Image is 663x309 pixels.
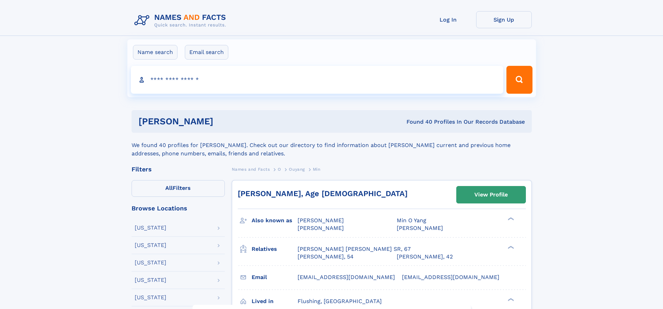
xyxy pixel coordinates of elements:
[402,274,499,280] span: [EMAIL_ADDRESS][DOMAIN_NAME]
[313,167,321,172] span: Min
[165,185,173,191] span: All
[298,274,395,280] span: [EMAIL_ADDRESS][DOMAIN_NAME]
[135,225,166,231] div: [US_STATE]
[298,225,344,231] span: [PERSON_NAME]
[397,253,453,261] a: [PERSON_NAME], 42
[457,186,526,203] a: View Profile
[132,11,232,30] img: Logo Names and Facts
[132,133,532,158] div: We found 40 profiles for [PERSON_NAME]. Check out our directory to find information about [PERSON...
[135,260,166,265] div: [US_STATE]
[132,180,225,197] label: Filters
[133,45,177,60] label: Name search
[135,277,166,283] div: [US_STATE]
[506,297,514,302] div: ❯
[289,165,305,173] a: Ouyang
[397,217,426,224] span: Min O Yang
[132,166,225,172] div: Filters
[476,11,532,28] a: Sign Up
[132,205,225,211] div: Browse Locations
[252,271,298,283] h3: Email
[252,215,298,226] h3: Also known as
[298,298,382,304] span: Flushing, [GEOGRAPHIC_DATA]
[298,245,411,253] a: [PERSON_NAME] [PERSON_NAME] SR, 67
[232,165,270,173] a: Names and Facts
[135,295,166,300] div: [US_STATE]
[310,118,525,126] div: Found 40 Profiles In Our Records Database
[185,45,228,60] label: Email search
[506,217,514,221] div: ❯
[506,66,532,94] button: Search Button
[131,66,504,94] input: search input
[252,295,298,307] h3: Lived in
[420,11,476,28] a: Log In
[139,117,310,126] h1: [PERSON_NAME]
[252,243,298,255] h3: Relatives
[289,167,305,172] span: Ouyang
[298,253,354,261] a: [PERSON_NAME], 54
[238,189,408,198] a: [PERSON_NAME], Age [DEMOGRAPHIC_DATA]
[278,167,281,172] span: O
[278,165,281,173] a: O
[506,245,514,249] div: ❯
[474,187,508,203] div: View Profile
[298,217,344,224] span: [PERSON_NAME]
[397,225,443,231] span: [PERSON_NAME]
[135,242,166,248] div: [US_STATE]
